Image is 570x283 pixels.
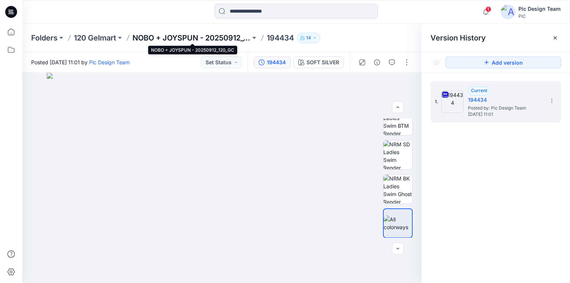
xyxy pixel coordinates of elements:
[132,33,250,43] a: NOBO + JOYSPUN - 20250912_120_GC
[485,6,491,12] span: 1
[294,56,344,68] button: SOFT SILVER
[267,33,294,43] p: 194434
[468,112,542,117] span: [DATE] 11:01
[501,4,515,19] img: avatar
[430,56,442,68] button: Show Hidden Versions
[552,35,558,41] button: Close
[371,56,383,68] button: Details
[518,13,561,19] div: PIC
[267,58,286,66] div: 194434
[306,34,311,42] p: 14
[445,56,561,68] button: Add version
[383,175,412,204] img: NRM BK Ladies Swim Ghost Render
[468,104,542,112] span: Posted by: Pic Design Team
[254,56,291,68] button: 194434
[430,33,486,42] span: Version History
[74,33,116,43] a: 120 Gelmart
[31,33,58,43] a: Folders
[297,33,320,43] button: 14
[89,59,130,65] a: Pic Design Team
[518,4,561,13] div: Pic Design Team
[383,106,412,135] img: NRM FT Ladies Swim BTM Render
[435,98,438,105] span: 1.
[47,73,397,283] img: eyJhbGciOiJIUzI1NiIsImtpZCI6IjAiLCJzbHQiOiJzZXMiLCJ0eXAiOiJKV1QifQ.eyJkYXRhIjp7InR5cGUiOiJzdG9yYW...
[441,91,463,113] img: 194434
[468,95,542,104] h5: 194434
[31,58,130,66] span: Posted [DATE] 11:01 by
[383,140,412,169] img: NRM SD Ladies Swim Render
[471,88,487,93] span: Current
[384,215,412,231] img: All colorways
[307,58,339,66] div: SOFT SILVER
